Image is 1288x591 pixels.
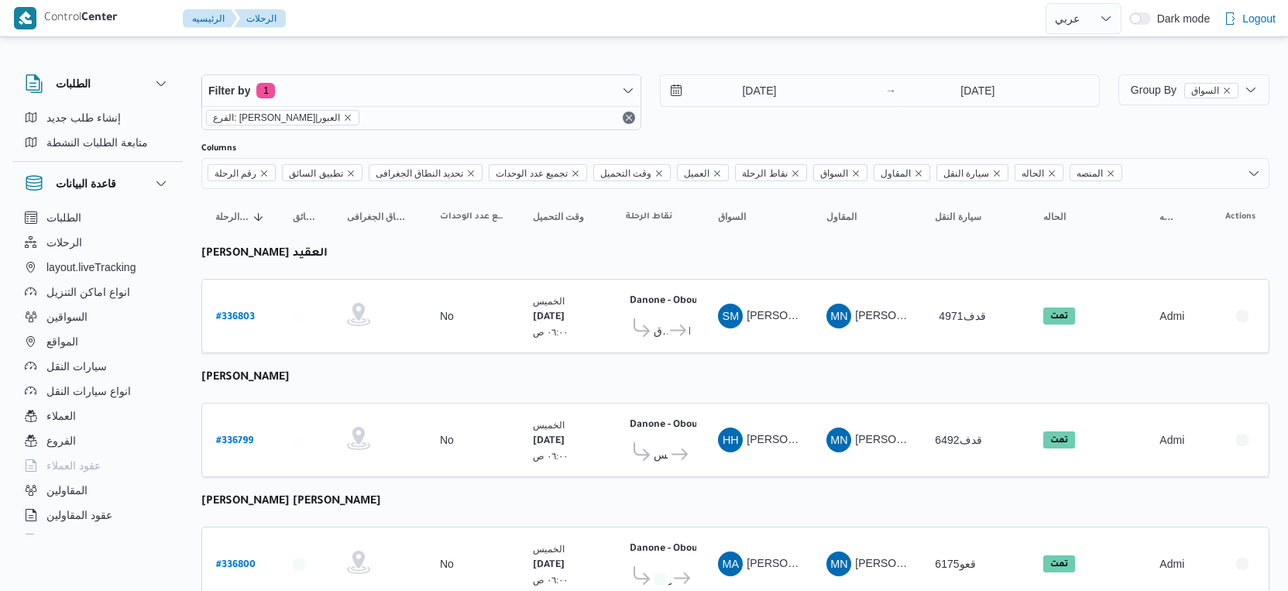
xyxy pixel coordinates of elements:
span: المنصه [1070,164,1122,181]
b: [DATE] [533,312,565,323]
span: layout.liveTracking [46,258,136,277]
button: Open list of options [1248,167,1260,180]
button: Actions [1230,551,1255,576]
span: MA [723,551,740,576]
span: سيارة النقل [936,164,1008,181]
span: المنصه [1077,165,1103,182]
button: اجهزة التليفون [19,527,177,552]
h3: قاعدة البيانات [56,174,116,193]
small: الخميس [533,296,565,306]
span: تحديد النطاق الجغرافى [369,164,483,181]
b: [DATE] [533,436,565,447]
span: العميل [677,164,729,181]
span: تمت [1043,555,1075,572]
div: Maina Najib Shfiq Qladah [826,428,851,452]
span: الفروع [46,431,76,450]
button: رقم الرحلةSorted in descending order [209,204,271,229]
span: Filter by [208,81,250,100]
button: Actions [1230,304,1255,328]
span: المواقع [46,332,78,351]
span: الحاله [1015,164,1063,181]
button: Logout [1218,3,1282,34]
div: No [440,433,454,447]
button: remove selected entity [343,113,352,122]
button: Group Byالسواقremove selected entity [1118,74,1269,105]
b: تمت [1050,436,1068,445]
span: Admin [1159,434,1190,446]
span: قدف6492 [935,434,981,446]
h3: الطلبات [56,74,91,93]
span: نقاط الرحلة [742,165,787,182]
span: متابعة الطلبات النشطة [46,133,148,152]
span: Actions [1225,211,1255,223]
b: [DATE] [533,560,565,571]
div: No [440,309,454,323]
span: تمت [1043,308,1075,325]
b: [PERSON_NAME] العقيد [201,248,328,260]
b: [PERSON_NAME] [PERSON_NAME] [201,496,381,508]
span: Admin [1159,310,1190,322]
button: المنصه [1153,204,1184,229]
span: اجهزة التليفون [46,531,111,549]
button: عقود المقاولين [19,503,177,527]
small: ٠٦:٠٠ ص [533,451,568,461]
button: Remove المقاول from selection in this group [914,169,923,178]
button: Remove السواق from selection in this group [851,169,860,178]
button: layout.liveTracking [19,255,177,280]
span: تطبيق السائق [282,164,362,181]
small: الخميس [533,420,565,430]
span: السواق [820,165,848,182]
span: قعو6175 [935,558,975,570]
button: إنشاء طلب جديد [19,105,177,130]
button: المقاولين [19,478,177,503]
button: تطبيق السائق [287,204,325,229]
button: Remove تحديد النطاق الجغرافى from selection in this group [466,169,476,178]
button: سيارات النقل [19,354,177,379]
span: المقاول [881,165,911,182]
button: الطلبات [25,74,170,93]
span: نقاط الرحلة [626,211,672,223]
span: السواق [718,211,746,223]
a: #336800 [216,554,256,575]
button: remove selected entity [1222,86,1231,95]
div: الطلبات [12,105,183,161]
button: السواقين [19,304,177,329]
span: [PERSON_NAME] قلاده [855,309,969,321]
span: العملاء [46,407,76,425]
span: المنصه [1159,211,1178,223]
button: Remove [620,108,638,127]
span: رقم الرحلة [215,165,256,182]
button: الرحلات [234,9,286,28]
button: Remove تطبيق السائق from selection in this group [346,169,355,178]
span: Danone - Obour [689,321,690,340]
span: عقود العملاء [46,456,101,475]
span: تجميع عدد الوحدات [440,211,505,223]
a: #336799 [216,430,253,451]
div: Shrif Mustfi Isamaail Alaqaid [718,304,743,328]
b: Danone - Obour [630,544,702,555]
button: Remove وقت التحميل from selection in this group [654,169,664,178]
b: تمت [1050,560,1068,569]
span: تمت [1043,431,1075,448]
span: Dark mode [1151,12,1210,25]
span: [PERSON_NAME] قلاده [855,433,969,445]
span: رقم الرحلة; Sorted in descending order [215,211,249,223]
small: ٠٦:٠٠ ص [533,327,568,337]
span: السواق [1191,84,1219,98]
span: تجميع عدد الوحدات [489,164,587,181]
span: الرحلات [46,233,82,252]
img: X8yXhbKr1z7QwAAAABJRU5ErkJggg== [14,7,36,29]
span: السواق [813,164,867,181]
b: Danone - Obour [630,296,702,307]
small: الخميس [533,544,565,554]
button: الرحلات [19,230,177,255]
button: عقود العملاء [19,453,177,478]
span: وقت التحميل [600,165,651,182]
button: Remove تجميع عدد الوحدات from selection in this group [571,169,580,178]
button: Remove العميل from selection in this group [713,169,722,178]
button: تحديد النطاق الجغرافى [341,204,418,229]
label: Columns [201,143,236,155]
span: وقت التحميل [593,164,671,181]
span: [PERSON_NAME] [PERSON_NAME] [747,557,928,569]
button: المقاول [820,204,913,229]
